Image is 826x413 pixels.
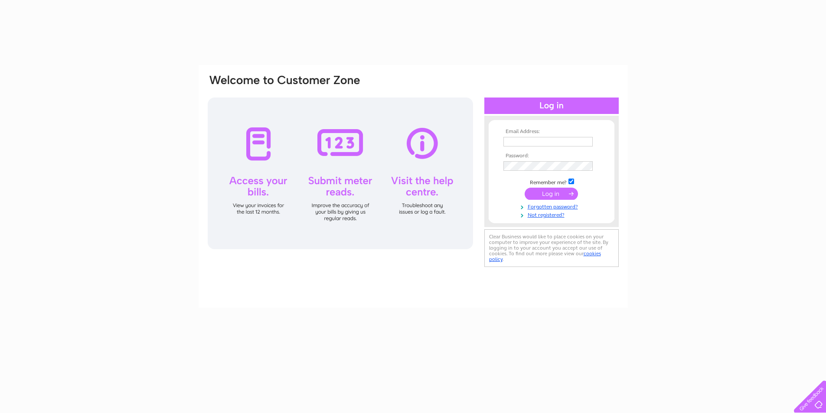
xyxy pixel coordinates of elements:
[501,129,602,135] th: Email Address:
[501,153,602,159] th: Password:
[525,188,578,200] input: Submit
[489,250,601,262] a: cookies policy
[503,210,602,218] a: Not registered?
[484,229,619,267] div: Clear Business would like to place cookies on your computer to improve your experience of the sit...
[503,202,602,210] a: Forgotten password?
[501,177,602,186] td: Remember me?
